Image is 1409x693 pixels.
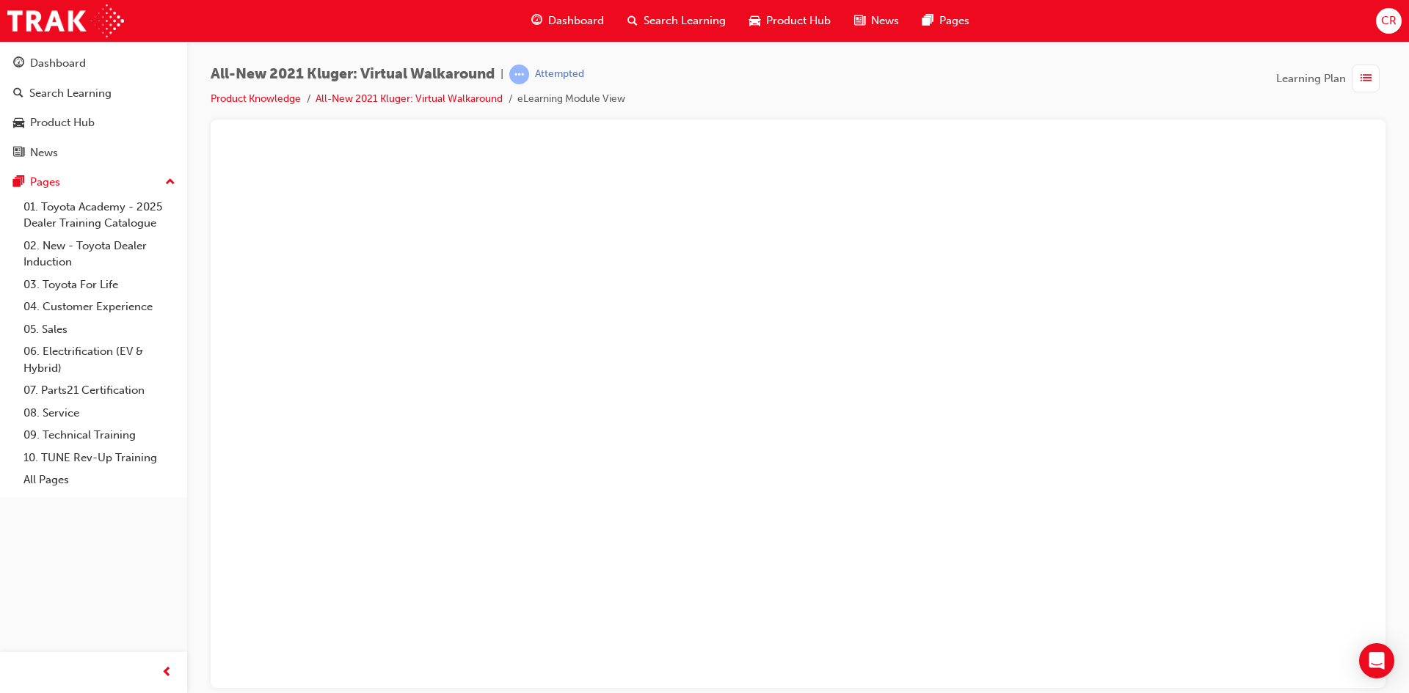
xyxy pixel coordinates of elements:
[316,92,503,105] a: All-New 2021 Kluger: Virtual Walkaround
[18,340,181,379] a: 06. Electrification (EV & Hybrid)
[18,274,181,296] a: 03. Toyota For Life
[18,469,181,491] a: All Pages
[939,12,969,29] span: Pages
[6,50,181,77] a: Dashboard
[531,12,542,30] span: guage-icon
[18,196,181,235] a: 01. Toyota Academy - 2025 Dealer Training Catalogue
[18,424,181,447] a: 09. Technical Training
[1376,8,1402,34] button: CR
[766,12,831,29] span: Product Hub
[30,174,60,191] div: Pages
[627,12,638,30] span: search-icon
[161,664,172,682] span: prev-icon
[18,402,181,425] a: 08. Service
[18,318,181,341] a: 05. Sales
[6,47,181,169] button: DashboardSearch LearningProduct HubNews
[6,169,181,196] button: Pages
[30,55,86,72] div: Dashboard
[1359,643,1394,678] div: Open Intercom Messenger
[13,176,24,189] span: pages-icon
[911,6,981,36] a: pages-iconPages
[1276,70,1346,87] span: Learning Plan
[616,6,738,36] a: search-iconSearch Learning
[1276,65,1386,92] button: Learning Plan
[18,379,181,402] a: 07. Parts21 Certification
[13,87,23,100] span: search-icon
[13,117,24,130] span: car-icon
[500,66,503,83] span: |
[18,235,181,274] a: 02. New - Toyota Dealer Induction
[6,109,181,136] a: Product Hub
[548,12,604,29] span: Dashboard
[18,447,181,469] a: 10. TUNE Rev-Up Training
[165,173,175,192] span: up-icon
[30,114,95,131] div: Product Hub
[211,66,495,83] span: All-New 2021 Kluger: Virtual Walkaround
[644,12,726,29] span: Search Learning
[29,85,112,102] div: Search Learning
[1361,70,1372,88] span: list-icon
[922,12,933,30] span: pages-icon
[535,67,584,81] div: Attempted
[13,57,24,70] span: guage-icon
[30,144,58,161] div: News
[749,12,760,30] span: car-icon
[6,80,181,107] a: Search Learning
[7,4,124,37] img: Trak
[13,147,24,160] span: news-icon
[842,6,911,36] a: news-iconNews
[6,139,181,166] a: News
[211,92,301,105] a: Product Knowledge
[854,12,865,30] span: news-icon
[738,6,842,36] a: car-iconProduct Hub
[509,65,529,84] span: learningRecordVerb_ATTEMPT-icon
[520,6,616,36] a: guage-iconDashboard
[871,12,899,29] span: News
[517,91,625,108] li: eLearning Module View
[1381,12,1397,29] span: CR
[18,296,181,318] a: 04. Customer Experience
